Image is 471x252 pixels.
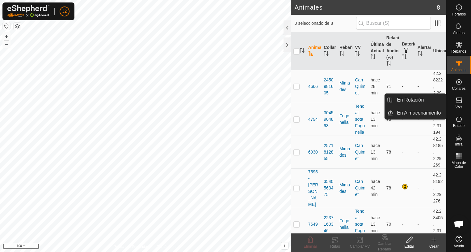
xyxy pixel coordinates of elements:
span: Horarios [452,12,466,16]
button: – [3,41,10,48]
span: 30 ago 2025, 13:31 [371,110,380,128]
button: i [281,242,288,249]
div: Crear [422,244,446,249]
span: Estado [453,124,465,128]
td: - [415,136,431,168]
span: 78 [386,185,391,190]
td: 42.28405, 2.31197 [431,208,446,241]
a: Can Quimet [355,143,365,161]
div: 3540563475 [324,178,334,198]
div: Mimades [339,182,350,195]
a: Contáctenos [157,244,177,250]
div: Fogonella [339,218,350,231]
th: Relación de Audio (%) [384,32,400,70]
div: Mimades [339,80,350,93]
span: Mapa de Calor [448,161,469,168]
span: Rebaños [451,50,466,53]
button: + [3,33,10,40]
p-sorticon: Activar para ordenar [300,49,305,54]
span: 71 [386,84,391,89]
a: Tencat sota Fogonella [355,104,365,135]
a: Tencat sota Fogonella [355,209,365,240]
img: Logo Gallagher [7,5,49,18]
span: 6930 [308,149,318,155]
span: En Rotación [397,96,424,104]
span: 7595-[PERSON_NAME] [308,169,319,208]
span: Alertas [453,31,465,35]
div: 2237160346 [324,215,334,234]
p-sorticon: Activar para ordenar [386,62,391,67]
li: En Rotación [385,94,446,106]
th: Collar [321,32,337,70]
span: 4794 [308,116,318,123]
span: En Almacenamiento [397,109,441,117]
p-sorticon: Activar para ordenar [402,55,407,60]
span: J2 [62,8,67,15]
span: Eliminar [304,244,317,249]
input: Buscar (S) [356,17,431,30]
a: En Rotación [393,94,446,106]
td: - [399,208,415,241]
a: Can Quimet [355,179,365,197]
p-sorticon: Activar para ordenar [308,52,313,57]
p-sorticon: Activar para ordenar [339,52,344,57]
span: 4666 [308,83,318,90]
th: Batería [399,32,415,70]
p-sorticon: Activar para ordenar [355,52,360,57]
th: Última Actualización [368,32,384,70]
td: - [415,208,431,241]
div: Cambiar Rebaño [372,241,397,252]
div: Rutas [323,244,347,249]
span: Animales [451,68,466,72]
td: - [415,168,431,208]
div: Cambiar VV [347,244,372,249]
div: 2450981605 [324,77,334,96]
span: Collares [452,87,465,90]
div: Editar [397,244,422,249]
td: 42.28222, 2.29226 [431,70,446,103]
td: - [415,70,431,103]
div: 2571812855 [324,142,334,162]
span: 30 ago 2025, 13:31 [371,215,380,233]
th: Ubicación [431,32,446,70]
span: i [284,243,285,248]
button: Restablecer Mapa [3,22,10,30]
span: 30 ago 2025, 13:16 [371,77,380,95]
th: VV [352,32,368,70]
a: Ayuda [447,233,471,250]
td: 42.28185, 2.29269 [431,136,446,168]
span: 70 [386,222,391,227]
span: Ayuda [454,244,464,248]
a: Can Quimet [355,77,365,95]
td: 42.28192, 2.29276 [431,168,446,208]
button: Capas del Mapa [14,23,21,30]
a: En Almacenamiento [393,107,446,119]
span: 78 [386,150,391,154]
th: Rebaño [337,32,353,70]
span: 8 [437,3,440,12]
th: Animal [306,32,322,70]
div: 3045904893 [324,110,334,129]
td: - [399,70,415,103]
span: 30 ago 2025, 13:01 [371,179,380,197]
li: En Almacenamiento [385,107,446,119]
p-sorticon: Activar para ordenar [418,52,423,57]
td: - [399,136,415,168]
a: Chat abierto [450,215,468,233]
span: VVs [455,105,462,109]
p-sorticon: Activar para ordenar [324,52,329,57]
span: 7649 [308,221,318,228]
span: 0 seleccionado de 8 [295,20,356,27]
div: Fogonella [339,113,350,126]
p-sorticon: Activar para ordenar [371,55,376,60]
a: Política de Privacidad [113,244,149,250]
span: 73 [386,117,391,122]
h2: Animales [295,4,437,11]
span: 30 ago 2025, 13:31 [371,143,380,161]
div: Mimades [339,146,350,159]
span: Infra [455,142,462,146]
th: Alertas [415,32,431,70]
